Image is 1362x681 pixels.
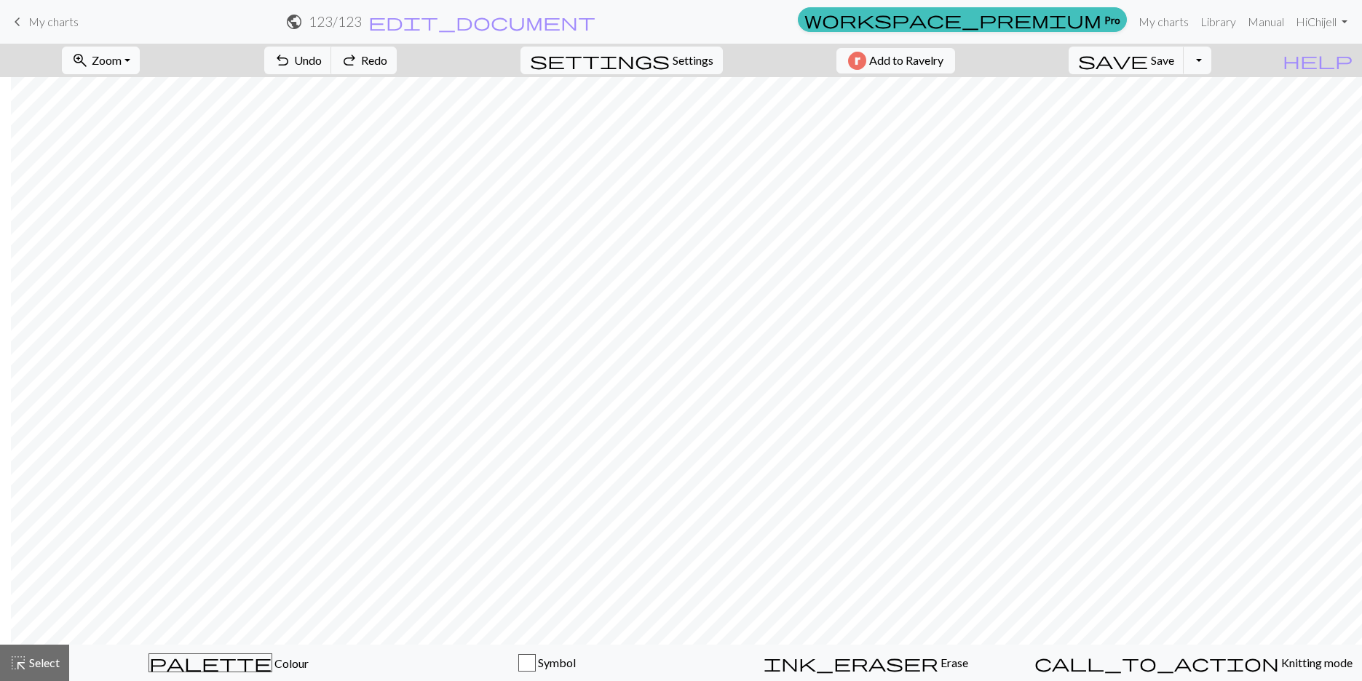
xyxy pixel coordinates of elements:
[309,13,362,30] h2: 123 / 123
[1195,7,1242,36] a: Library
[92,53,122,67] span: Zoom
[869,52,943,70] span: Add to Ravelry
[27,656,60,669] span: Select
[536,656,576,669] span: Symbol
[520,47,723,74] button: SettingsSettings
[71,50,89,71] span: zoom_in
[1242,7,1290,36] a: Manual
[1151,53,1174,67] span: Save
[1069,47,1184,74] button: Save
[530,52,670,69] i: Settings
[1279,656,1353,669] span: Knitting mode
[149,653,272,673] span: palette
[848,52,866,70] img: Ravelry
[1025,645,1362,681] button: Knitting mode
[9,12,26,32] span: keyboard_arrow_left
[294,53,322,67] span: Undo
[798,7,1127,32] a: Pro
[388,645,707,681] button: Symbol
[1034,653,1279,673] span: call_to_action
[69,645,388,681] button: Colour
[274,50,291,71] span: undo
[1290,7,1353,36] a: HiChijell
[1283,50,1353,71] span: help
[341,50,358,71] span: redo
[804,9,1101,30] span: workspace_premium
[285,12,303,32] span: public
[361,53,387,67] span: Redo
[764,653,938,673] span: ink_eraser
[272,656,309,670] span: Colour
[1133,7,1195,36] a: My charts
[530,50,670,71] span: settings
[836,48,955,73] button: Add to Ravelry
[62,47,140,74] button: Zoom
[673,52,713,69] span: Settings
[9,653,27,673] span: highlight_alt
[368,12,595,32] span: edit_document
[331,47,397,74] button: Redo
[938,656,968,669] span: Erase
[706,645,1025,681] button: Erase
[9,9,79,34] a: My charts
[28,15,79,28] span: My charts
[264,47,332,74] button: Undo
[1078,50,1148,71] span: save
